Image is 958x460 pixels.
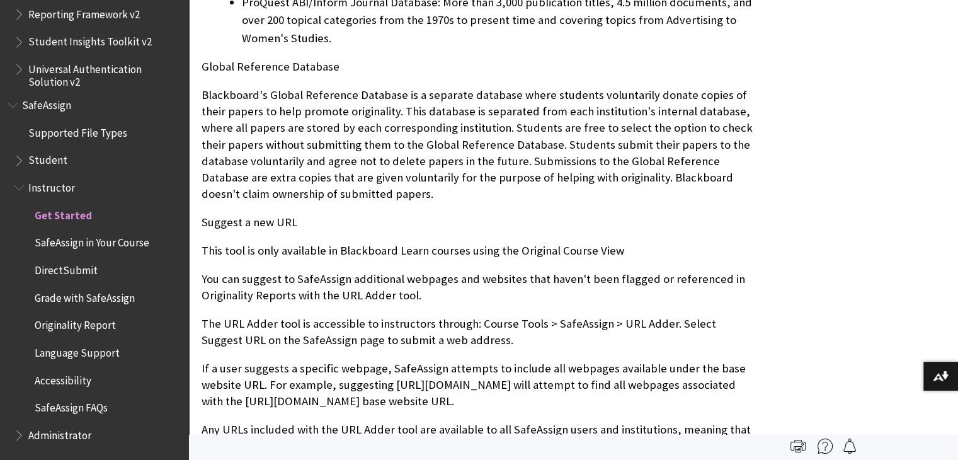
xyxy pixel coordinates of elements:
span: Student [28,150,67,167]
p: Any URLs included with the URL Adder tool are available to all SafeAssign users and institutions,... [202,422,759,454]
span: SafeAssign FAQs [35,398,108,415]
nav: Book outline for Blackboard SafeAssign [8,95,181,446]
span: SafeAssign [22,95,71,112]
p: Global Reference Database [202,59,759,75]
span: Student Insights Toolkit v2 [28,32,152,49]
p: This tool is only available in Blackboard Learn courses using the Original Course View [202,243,759,259]
span: Language Support [35,342,120,359]
img: Print [790,439,806,454]
span: DirectSubmit [35,260,98,277]
span: Get Started [35,205,92,222]
span: Accessibility [35,370,91,387]
span: Universal Authentication Solution v2 [28,59,180,88]
p: If a user suggests a specific webpage, SafeAssign attempts to include all webpages available unde... [202,360,759,410]
img: Follow this page [842,439,857,454]
span: Reporting Framework v2 [28,4,140,21]
img: More help [818,439,833,454]
span: Originality Report [35,315,116,332]
span: Administrator [28,425,91,442]
span: Grade with SafeAssign [35,287,135,304]
span: Supported File Types [28,122,127,139]
p: You can suggest to SafeAssign additional webpages and websites that haven't been flagged or refer... [202,271,759,304]
p: Blackboard's Global Reference Database is a separate database where students voluntarily donate c... [202,87,759,202]
p: Suggest a new URL [202,214,759,231]
p: The URL Adder tool is accessible to instructors through: Course Tools > SafeAssign > URL Adder. S... [202,316,759,348]
span: SafeAssign in Your Course [35,233,149,250]
span: Instructor [28,177,75,194]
